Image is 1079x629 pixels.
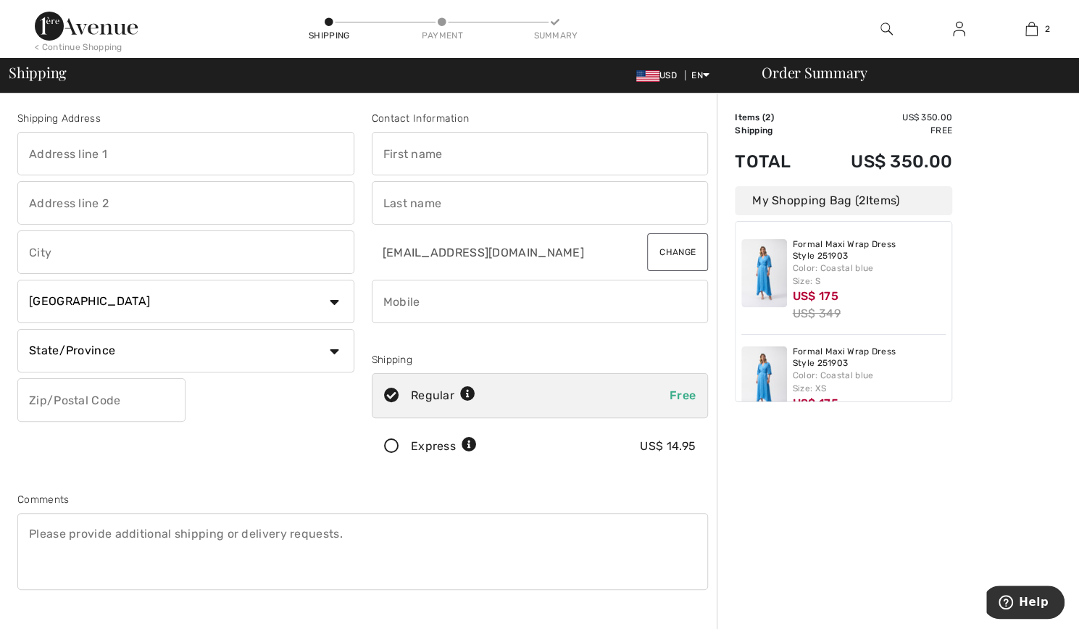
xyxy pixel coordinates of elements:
iframe: Opens a widget where you can find more information [986,586,1065,622]
div: Shipping [372,352,709,367]
div: Summary [533,29,577,42]
div: Payment [420,29,464,42]
input: City [17,230,354,274]
span: US$ 175 [793,289,838,303]
input: Address line 1 [17,132,354,175]
td: US$ 350.00 [812,111,952,124]
div: My Shopping Bag ( Items) [735,186,952,215]
img: search the website [880,20,893,38]
input: Address line 2 [17,181,354,225]
span: 2 [765,112,770,122]
input: E-mail [372,230,624,274]
div: Comments [17,492,708,507]
input: Last name [372,181,709,225]
div: Contact Information [372,111,709,126]
a: Formal Maxi Wrap Dress Style 251903 [793,239,946,262]
img: Formal Maxi Wrap Dress Style 251903 [741,346,787,415]
div: Shipping Address [17,111,354,126]
span: EN [691,70,709,80]
div: US$ 14.95 [640,438,696,455]
td: Items ( ) [735,111,812,124]
input: Zip/Postal Code [17,378,186,422]
span: 2 [859,193,865,207]
a: Formal Maxi Wrap Dress Style 251903 [793,346,946,369]
input: Mobile [372,280,709,323]
td: Shipping [735,124,812,137]
span: Free [670,388,696,402]
img: US Dollar [636,70,659,82]
div: Express [411,438,477,455]
span: Shipping [9,65,67,80]
a: Sign In [941,20,977,38]
td: Total [735,137,812,186]
span: 2 [1045,22,1050,36]
img: 1ère Avenue [35,12,138,41]
div: Order Summary [744,65,1070,80]
div: Color: Coastal blue Size: XS [793,369,946,395]
span: US$ 175 [793,396,838,410]
div: Shipping [307,29,351,42]
button: Change [647,233,708,271]
div: Color: Coastal blue Size: S [793,262,946,288]
a: 2 [996,20,1067,38]
div: < Continue Shopping [35,41,122,54]
span: USD [636,70,683,80]
img: My Bag [1025,20,1038,38]
div: Regular [411,387,475,404]
img: Formal Maxi Wrap Dress Style 251903 [741,239,787,307]
img: My Info [953,20,965,38]
input: First name [372,132,709,175]
td: Free [812,124,952,137]
td: US$ 350.00 [812,137,952,186]
s: US$ 349 [793,307,841,320]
